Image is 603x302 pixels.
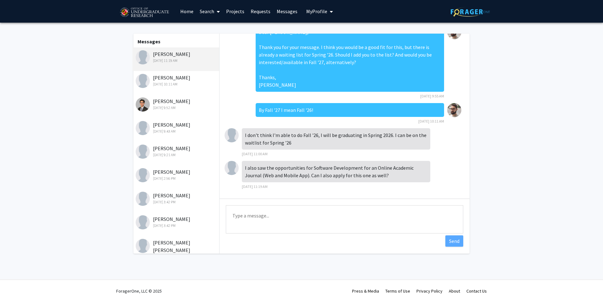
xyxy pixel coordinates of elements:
[136,81,218,87] div: [DATE] 10:11 AM
[136,239,150,253] img: Chandana charitha Peddinti
[449,288,460,294] a: About
[242,184,268,189] span: [DATE] 11:19 AM
[445,235,463,247] button: Send
[223,0,247,22] a: Projects
[136,192,150,206] img: Shriyans Sairy
[136,152,218,158] div: [DATE] 9:21 AM
[136,223,218,228] div: [DATE] 3:42 PM
[225,128,239,142] img: Xuan Zhang
[466,288,487,294] a: Contact Us
[136,50,150,64] img: Xuan Zhang
[136,121,150,135] img: Pranav Patil
[242,128,430,150] div: I don't think I'm able to do Fall '26, I will be graduating in Spring 2026. I can be on the waitl...
[136,192,218,205] div: [PERSON_NAME]
[247,0,274,22] a: Requests
[136,215,150,229] img: David Guan
[136,129,218,134] div: [DATE] 9:43 AM
[451,7,490,17] img: ForagerOne Logo
[418,119,444,124] span: [DATE] 10:11 AM
[136,168,218,181] div: [PERSON_NAME]
[274,0,301,22] a: Messages
[136,74,218,87] div: [PERSON_NAME]
[136,215,218,228] div: [PERSON_NAME]
[136,145,218,158] div: [PERSON_NAME]
[136,97,218,111] div: [PERSON_NAME]
[256,103,444,117] div: By Fall '27 I mean Fall '26!
[226,205,463,233] textarea: Message
[225,161,239,175] img: Xuan Zhang
[136,97,150,112] img: Arshad Sumarno
[256,25,444,92] div: Dear [PERSON_NAME], Thank you for your message. I think you would be a good fit for this, but the...
[5,274,27,297] iframe: Chat
[242,151,268,156] span: [DATE] 11:00 AM
[136,239,218,260] div: [PERSON_NAME] [PERSON_NAME]
[136,168,150,182] img: Max Burkes
[136,176,218,181] div: [DATE] 2:56 PM
[136,145,150,159] img: Daniella Ghonda
[242,161,430,182] div: I also saw the opportunities for Software Development for an Online Academic Journal (Web and Mob...
[385,288,410,294] a: Terms of Use
[136,58,218,63] div: [DATE] 11:19 AM
[197,0,223,22] a: Search
[136,199,218,205] div: [DATE] 3:42 PM
[118,5,171,20] img: University of Maryland Logo
[352,288,379,294] a: Press & Media
[136,121,218,134] div: [PERSON_NAME]
[136,74,150,88] img: Vikram Nagarajan
[416,288,443,294] a: Privacy Policy
[116,280,162,302] div: ForagerOne, LLC © 2025
[306,8,327,14] span: My Profile
[177,0,197,22] a: Home
[136,50,218,63] div: [PERSON_NAME]
[447,103,461,117] img: Raff Viglianti
[138,38,160,45] b: Messages
[420,94,444,98] span: [DATE] 9:55 AM
[136,105,218,111] div: [DATE] 9:52 AM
